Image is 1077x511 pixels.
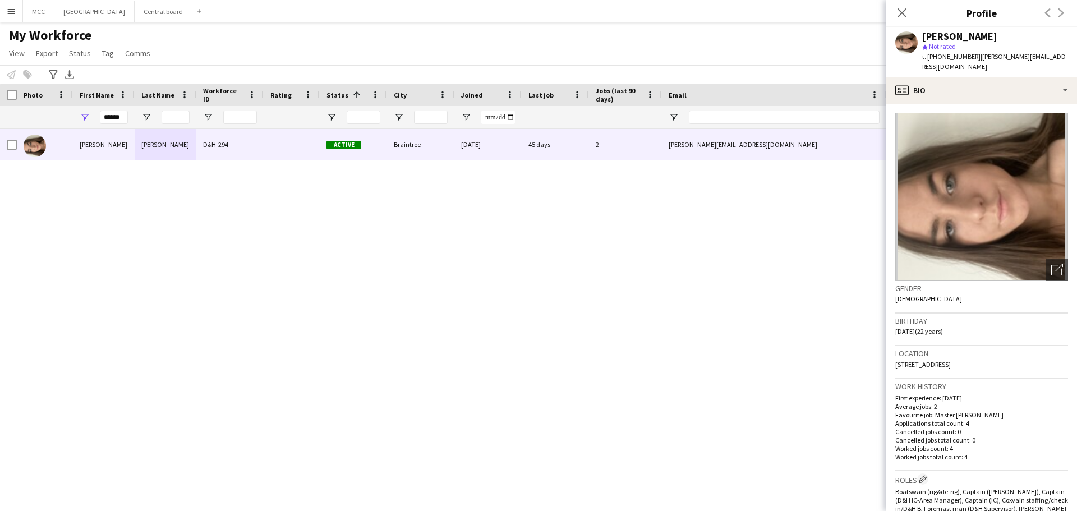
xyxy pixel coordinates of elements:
[689,111,880,124] input: Email Filter Input
[922,52,1066,71] span: | [PERSON_NAME][EMAIL_ADDRESS][DOMAIN_NAME]
[895,283,1068,293] h3: Gender
[63,68,76,81] app-action-btn: Export XLSX
[669,112,679,122] button: Open Filter Menu
[481,111,515,124] input: Joined Filter Input
[895,436,1068,444] p: Cancelled jobs total count: 0
[669,91,687,99] span: Email
[141,91,174,99] span: Last Name
[528,91,554,99] span: Last job
[461,91,483,99] span: Joined
[895,360,951,369] span: [STREET_ADDRESS]
[1046,259,1068,281] div: Open photos pop-in
[9,48,25,58] span: View
[36,48,58,58] span: Export
[929,42,956,50] span: Not rated
[24,135,46,157] img: Jasmine Wilson
[223,111,257,124] input: Workforce ID Filter Input
[895,453,1068,461] p: Worked jobs total count: 4
[196,129,264,160] div: D&H-294
[23,1,54,22] button: MCC
[121,46,155,61] a: Comms
[461,112,471,122] button: Open Filter Menu
[414,111,448,124] input: City Filter Input
[98,46,118,61] a: Tag
[895,411,1068,419] p: Favourite job: Master [PERSON_NAME]
[922,31,997,42] div: [PERSON_NAME]
[270,91,292,99] span: Rating
[895,294,962,303] span: [DEMOGRAPHIC_DATA]
[895,327,943,335] span: [DATE] (22 years)
[80,91,114,99] span: First Name
[80,112,90,122] button: Open Filter Menu
[135,129,196,160] div: [PERSON_NAME]
[895,402,1068,411] p: Average jobs: 2
[895,444,1068,453] p: Worked jobs count: 4
[394,112,404,122] button: Open Filter Menu
[31,46,62,61] a: Export
[326,91,348,99] span: Status
[895,394,1068,402] p: First experience: [DATE]
[9,27,91,44] span: My Workforce
[895,427,1068,436] p: Cancelled jobs count: 0
[387,129,454,160] div: Braintree
[65,46,95,61] a: Status
[895,419,1068,427] p: Applications total count: 4
[394,91,407,99] span: City
[100,111,128,124] input: First Name Filter Input
[922,52,981,61] span: t. [PHONE_NUMBER]
[141,112,151,122] button: Open Filter Menu
[162,111,190,124] input: Last Name Filter Input
[4,46,29,61] a: View
[125,48,150,58] span: Comms
[24,91,43,99] span: Photo
[895,381,1068,392] h3: Work history
[135,1,192,22] button: Central board
[886,77,1077,104] div: Bio
[895,113,1068,281] img: Crew avatar or photo
[895,473,1068,485] h3: Roles
[47,68,60,81] app-action-btn: Advanced filters
[102,48,114,58] span: Tag
[522,129,589,160] div: 45 days
[54,1,135,22] button: [GEOGRAPHIC_DATA]
[347,111,380,124] input: Status Filter Input
[454,129,522,160] div: [DATE]
[203,86,243,103] span: Workforce ID
[662,129,886,160] div: [PERSON_NAME][EMAIL_ADDRESS][DOMAIN_NAME]
[203,112,213,122] button: Open Filter Menu
[895,348,1068,358] h3: Location
[596,86,642,103] span: Jobs (last 90 days)
[886,6,1077,20] h3: Profile
[589,129,662,160] div: 2
[73,129,135,160] div: [PERSON_NAME]
[895,316,1068,326] h3: Birthday
[326,141,361,149] span: Active
[326,112,337,122] button: Open Filter Menu
[69,48,91,58] span: Status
